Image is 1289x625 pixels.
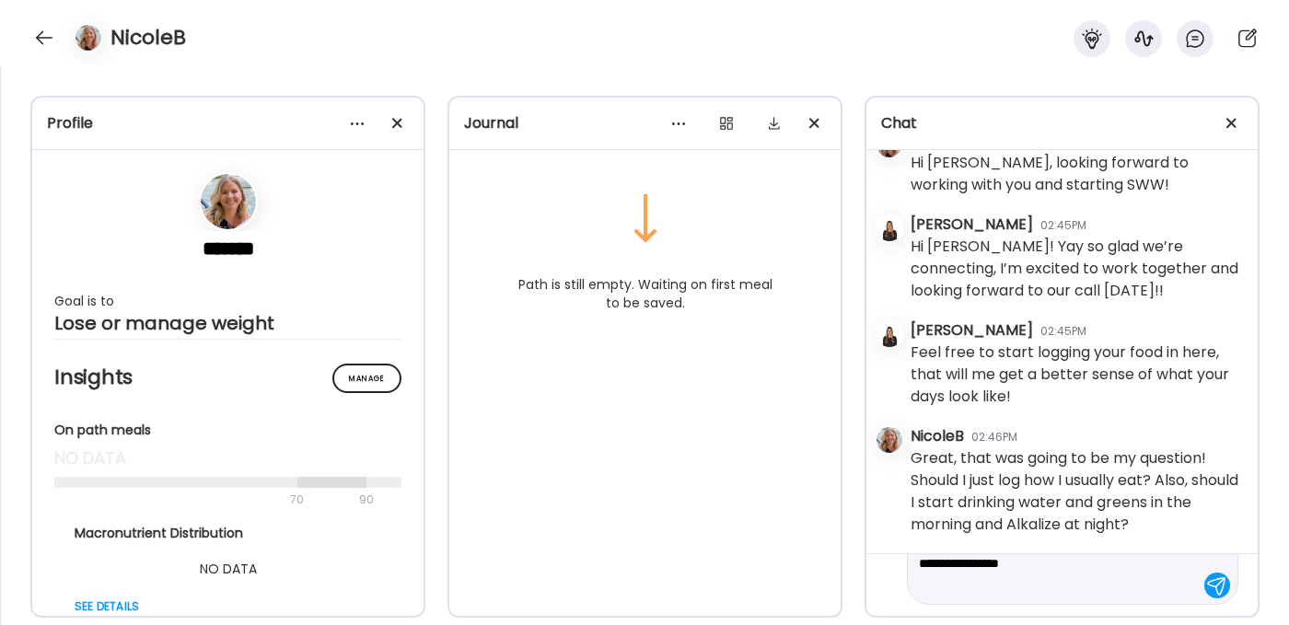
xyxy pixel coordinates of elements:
[498,268,793,319] div: Path is still empty. Waiting on first meal to be saved.
[911,236,1243,302] div: Hi [PERSON_NAME]! Yay so glad we’re connecting, I’m excited to work together and looking forward ...
[110,23,186,52] h4: NicoleB
[54,364,401,391] h2: Insights
[47,112,409,134] div: Profile
[332,364,401,393] div: Manage
[1040,217,1086,234] div: 02:45PM
[911,341,1243,408] div: Feel free to start logging your food in here, that will me get a better sense of what your days l...
[877,215,902,241] img: avatars%2Fkjfl9jNWPhc7eEuw3FeZ2kxtUMH3
[911,425,964,447] div: NicoleB
[54,312,401,334] div: Lose or manage weight
[54,290,401,312] div: Goal is to
[75,558,382,580] div: NO DATA
[54,421,401,440] div: On path meals
[911,152,1243,196] div: Hi [PERSON_NAME], looking forward to working with you and starting SWW!
[877,321,902,347] img: avatars%2Fkjfl9jNWPhc7eEuw3FeZ2kxtUMH3
[911,319,1033,341] div: [PERSON_NAME]
[911,447,1243,536] div: Great, that was going to be my question! Should I just log how I usually eat? Also, should I star...
[75,25,101,51] img: avatars%2FkkLrUY8seuY0oYXoW3rrIxSZDCE3
[881,112,1243,134] div: Chat
[464,112,826,134] div: Journal
[877,427,902,453] img: avatars%2FkkLrUY8seuY0oYXoW3rrIxSZDCE3
[357,489,376,511] div: 90
[201,174,256,229] img: avatars%2FkkLrUY8seuY0oYXoW3rrIxSZDCE3
[1040,323,1086,340] div: 02:45PM
[75,524,382,543] div: Macronutrient Distribution
[911,214,1033,236] div: [PERSON_NAME]
[54,489,354,511] div: 70
[971,429,1017,446] div: 02:46PM
[54,447,401,469] div: no data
